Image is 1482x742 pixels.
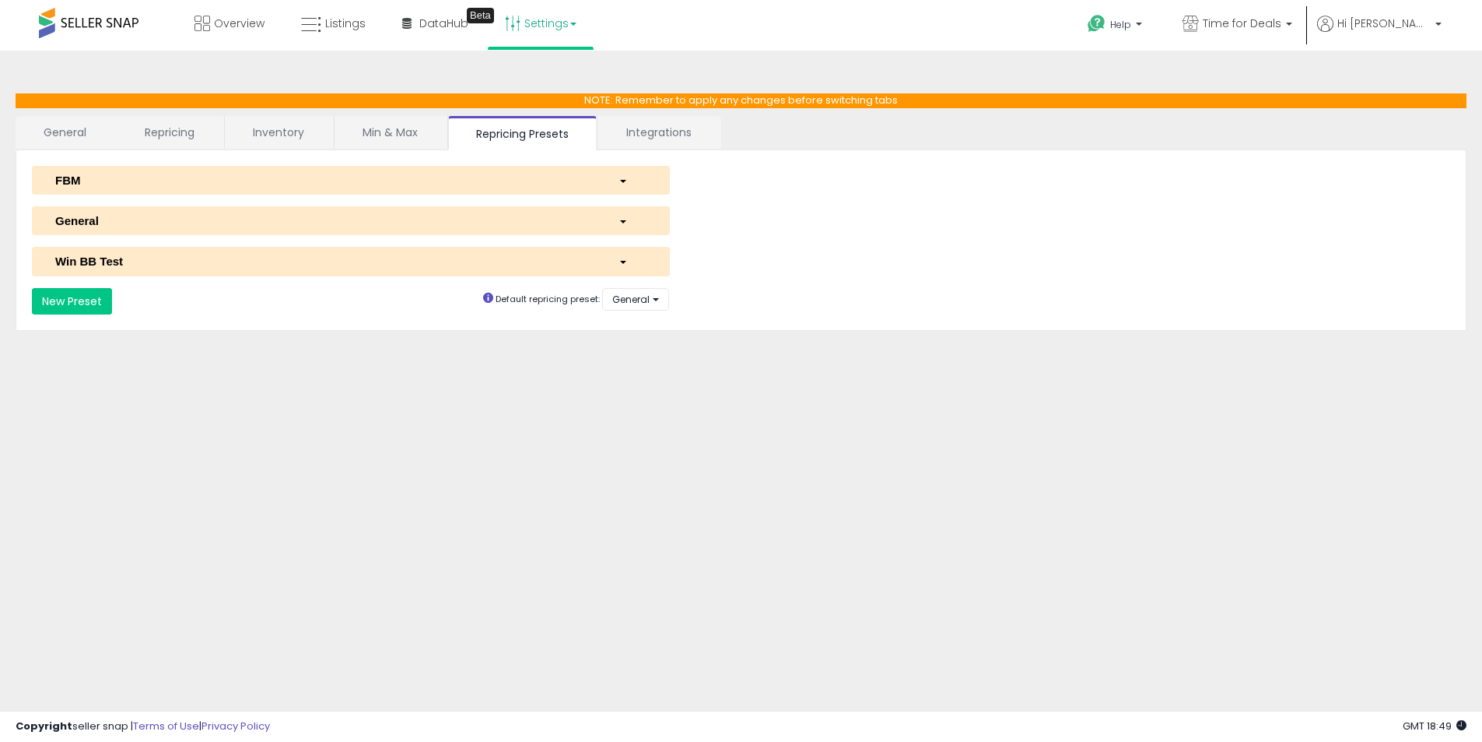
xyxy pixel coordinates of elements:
[16,719,72,733] strong: Copyright
[44,172,607,188] div: FBM
[1075,2,1158,51] a: Help
[1403,719,1466,733] span: 2025-10-8 18:49 GMT
[32,206,670,235] button: General
[214,16,265,31] span: Overview
[325,16,366,31] span: Listings
[133,719,199,733] a: Terms of Use
[44,213,607,229] div: General
[1203,16,1281,31] span: Time for Deals
[16,116,115,149] a: General
[598,116,720,149] a: Integrations
[335,116,446,149] a: Min & Max
[16,719,270,734] div: seller snap | |
[16,93,1466,108] p: NOTE: Remember to apply any changes before switching tabs
[117,116,222,149] a: Repricing
[496,293,600,305] small: Default repricing preset:
[467,8,494,23] div: Tooltip anchor
[1110,18,1131,31] span: Help
[612,293,650,306] span: General
[448,116,597,150] a: Repricing Presets
[225,116,332,149] a: Inventory
[44,253,607,269] div: Win BB Test
[32,247,670,276] button: Win BB Test
[602,288,669,311] button: General
[419,16,468,31] span: DataHub
[201,719,270,733] a: Privacy Policy
[1317,16,1442,51] a: Hi [PERSON_NAME]
[32,288,112,315] button: New Preset
[1337,16,1431,31] span: Hi [PERSON_NAME]
[32,166,670,195] button: FBM
[1087,14,1106,33] i: Get Help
